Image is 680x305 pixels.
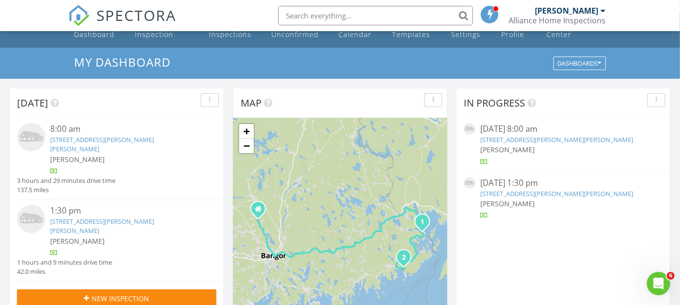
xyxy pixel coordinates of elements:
a: 8:00 am [STREET_ADDRESS][PERSON_NAME][PERSON_NAME] [PERSON_NAME] 3 hours and 29 minutes drive tim... [17,123,216,195]
div: 1 Roman rd, Bradford ME 04410 [258,209,264,215]
div: 8:00 am [50,123,200,135]
span: [PERSON_NAME] [480,145,535,154]
div: 11 Misty Harbor Ln Unit 11, Cutler, ME 04626 [404,257,410,263]
i: 1 [420,219,424,226]
div: Inspections [209,30,251,39]
div: 1:30 pm [50,205,200,217]
i: 2 [402,254,406,261]
span: [DATE] [17,96,48,109]
span: [PERSON_NAME] [50,236,105,246]
a: Zoom out [239,139,254,153]
div: 1 hours and 9 minutes drive time [17,258,112,267]
span: New Inspection [92,293,150,304]
span: My Dashboard [74,54,170,70]
a: [STREET_ADDRESS][PERSON_NAME][PERSON_NAME] [480,135,633,144]
span: SPECTORA [96,5,176,25]
img: house-placeholder-square-ca63347ab8c70e15b013bc22427d3df0f7f082c62ce06d78aee8ec4e70df452f.jpg [17,123,45,151]
a: [DATE] 8:00 am [STREET_ADDRESS][PERSON_NAME][PERSON_NAME] [PERSON_NAME] [464,123,663,166]
span: In Progress [464,96,525,109]
div: 42.0 miles [17,267,112,276]
input: Search everything... [278,6,473,25]
img: house-placeholder-square-ca63347ab8c70e15b013bc22427d3df0f7f082c62ce06d78aee8ec4e70df452f.jpg [464,177,475,189]
div: Unconfirmed [272,30,319,39]
a: Zoom in [239,124,254,139]
div: [PERSON_NAME] [535,6,598,16]
div: Alliance Home Inspections [509,16,605,25]
a: [DATE] 1:30 pm [STREET_ADDRESS][PERSON_NAME][PERSON_NAME] [PERSON_NAME] [464,177,663,220]
span: [PERSON_NAME] [50,155,105,164]
img: house-placeholder-square-ca63347ab8c70e15b013bc22427d3df0f7f082c62ce06d78aee8ec4e70df452f.jpg [17,205,45,233]
div: [DATE] 8:00 am [480,123,646,135]
span: 6 [667,272,675,280]
span: [PERSON_NAME] [480,199,535,208]
div: 167 Golding Rd, Perry, ME 04667 [422,221,428,227]
div: [DATE] 1:30 pm [480,177,646,189]
a: [STREET_ADDRESS][PERSON_NAME][PERSON_NAME] [480,189,633,198]
a: [STREET_ADDRESS][PERSON_NAME][PERSON_NAME] [50,217,154,235]
span: Map [241,96,262,109]
img: house-placeholder-square-ca63347ab8c70e15b013bc22427d3df0f7f082c62ce06d78aee8ec4e70df452f.jpg [464,123,475,135]
img: The Best Home Inspection Software - Spectora [68,5,90,26]
button: Dashboards [553,57,606,71]
div: Dashboards [558,60,602,67]
div: 3 hours and 29 minutes drive time [17,176,115,185]
div: Settings [451,30,480,39]
div: Calendar [339,30,372,39]
a: 1:30 pm [STREET_ADDRESS][PERSON_NAME][PERSON_NAME] [PERSON_NAME] 1 hours and 9 minutes drive time... [17,205,216,276]
div: 137.5 miles [17,185,115,195]
a: [STREET_ADDRESS][PERSON_NAME][PERSON_NAME] [50,135,154,153]
a: SPECTORA [68,13,176,34]
iframe: Intercom live chat [647,272,670,295]
div: Profile [501,30,524,39]
div: Templates [393,30,431,39]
